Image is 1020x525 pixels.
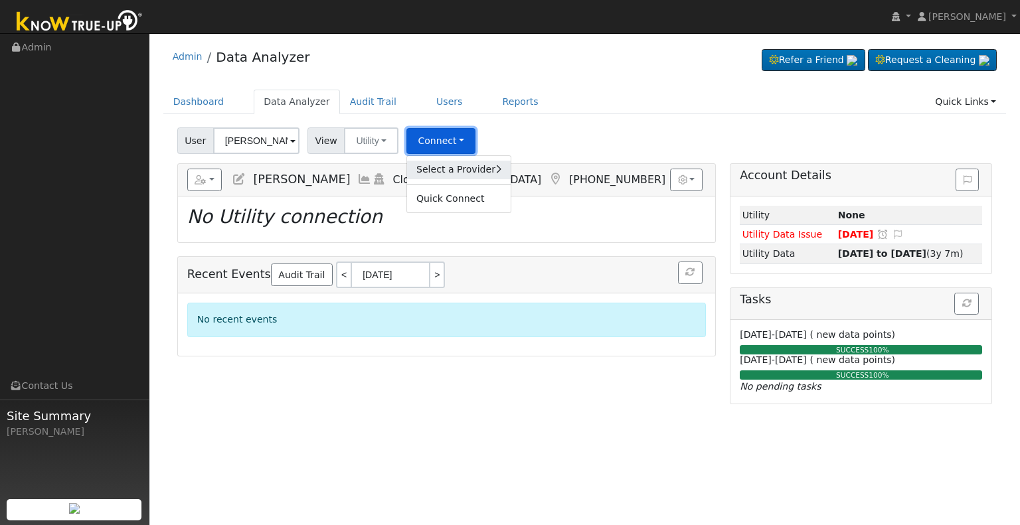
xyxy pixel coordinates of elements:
[740,206,835,225] td: Utility
[740,329,806,340] span: [DATE]-[DATE]
[187,206,382,228] i: No Utility connection
[548,173,562,186] a: Map
[736,370,988,381] div: SUCCESS
[838,248,926,259] strong: [DATE] to [DATE]
[762,49,865,72] a: Refer a Friend
[838,229,874,240] span: [DATE]
[307,127,345,154] span: View
[493,90,549,114] a: Reports
[847,55,857,66] img: retrieve
[163,90,234,114] a: Dashboard
[838,248,964,259] span: (3y 7m)
[740,244,835,263] td: Utility Data
[430,262,445,288] a: >
[869,371,889,379] span: 100%
[956,169,979,191] button: Issue History
[69,503,80,514] img: retrieve
[10,7,149,37] img: Know True-Up
[254,90,340,114] a: Data Analyzer
[7,425,142,439] div: [PERSON_NAME]
[393,173,542,186] span: Clovis, [GEOGRAPHIC_DATA]
[271,263,333,286] a: Audit Trail
[213,127,299,154] input: Select a User
[740,381,821,392] i: No pending tasks
[407,161,511,179] a: Select a Provider
[810,354,895,365] span: ( new data points)
[740,293,982,307] h5: Tasks
[954,293,979,315] button: Refresh
[810,329,895,340] span: ( new data points)
[740,354,806,365] span: [DATE]-[DATE]
[868,49,997,72] a: Request a Cleaning
[426,90,473,114] a: Users
[892,230,904,239] i: Edit Issue
[869,346,889,354] span: 100%
[742,229,822,240] span: Utility Data Issue
[678,262,703,284] button: Refresh
[877,229,889,240] a: Snooze this issue
[173,51,203,62] a: Admin
[336,262,351,288] a: <
[187,262,706,288] h5: Recent Events
[253,173,350,186] span: [PERSON_NAME]
[216,49,309,65] a: Data Analyzer
[340,90,406,114] a: Audit Trail
[838,210,865,220] strong: ID: null, authorized: 03/21/24
[740,169,982,183] h5: Account Details
[407,189,511,208] a: Quick Connect
[177,127,214,154] span: User
[925,90,1006,114] a: Quick Links
[372,173,386,186] a: Login As (last 04/03/2024 10:44:48 AM)
[344,127,398,154] button: Utility
[979,55,989,66] img: retrieve
[928,11,1006,22] span: [PERSON_NAME]
[736,345,988,356] div: SUCCESS
[7,407,142,425] span: Site Summary
[569,173,665,186] span: [PHONE_NUMBER]
[187,303,706,337] div: No recent events
[406,128,475,154] button: Connect
[357,173,372,186] a: Multi-Series Graph
[232,173,246,186] a: Edit User (14102)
